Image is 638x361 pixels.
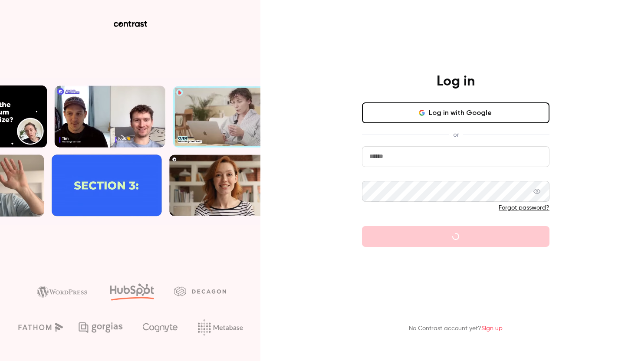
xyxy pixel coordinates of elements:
button: Log in with Google [362,102,549,123]
p: No Contrast account yet? [409,324,503,333]
h4: Log in [437,73,475,90]
span: or [449,130,463,139]
img: decagon [174,286,226,296]
a: Forgot password? [499,205,549,211]
a: Sign up [481,325,503,331]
